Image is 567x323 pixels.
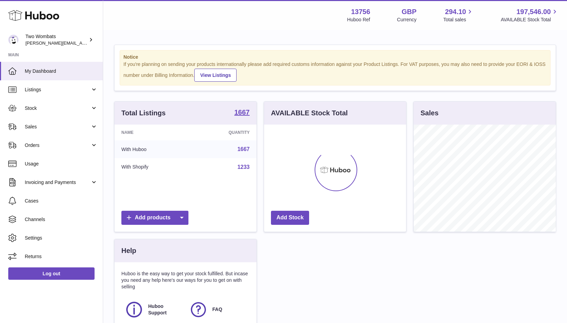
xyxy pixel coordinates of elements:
a: 1667 [237,146,250,152]
a: 1233 [237,164,250,170]
a: Add Stock [271,211,309,225]
strong: Notice [123,54,547,60]
div: If you're planning on sending your products internationally please add required customs informati... [123,61,547,82]
a: Add products [121,211,188,225]
a: View Listings [194,69,237,82]
span: 294.10 [445,7,466,16]
span: [PERSON_NAME][EMAIL_ADDRESS][PERSON_NAME][DOMAIN_NAME] [25,40,175,46]
a: Huboo Support [125,300,182,319]
h3: AVAILABLE Stock Total [271,108,348,118]
strong: 13756 [351,7,370,16]
span: My Dashboard [25,68,98,74]
strong: 1667 [235,109,250,116]
span: Stock [25,105,90,112]
div: Currency [397,16,417,23]
a: FAQ [189,300,247,319]
span: FAQ [212,306,222,313]
th: Name [115,125,191,140]
div: Huboo Ref [347,16,370,23]
span: 197,546.00 [516,7,551,16]
h3: Help [121,246,136,255]
div: Two Wombats [25,33,87,46]
img: philip.carroll@twowombats.com [8,35,19,45]
span: AVAILABLE Stock Total [501,16,559,23]
span: Sales [25,124,90,130]
h3: Total Listings [121,108,166,118]
span: Usage [25,161,98,167]
td: With Huboo [115,140,191,158]
span: Listings [25,86,90,93]
span: Channels [25,216,98,223]
td: With Shopify [115,158,191,176]
th: Quantity [191,125,257,140]
a: 197,546.00 AVAILABLE Stock Total [501,7,559,23]
h3: Sales [421,108,438,118]
strong: GBP [402,7,416,16]
span: Huboo Support [148,303,182,316]
span: Cases [25,198,98,204]
span: Orders [25,142,90,149]
a: Log out [8,267,95,280]
a: 294.10 Total sales [443,7,474,23]
span: Invoicing and Payments [25,179,90,186]
a: 1667 [235,109,250,117]
span: Returns [25,253,98,260]
span: Total sales [443,16,474,23]
p: Huboo is the easy way to get your stock fulfilled. But incase you need any help here's our ways f... [121,270,250,290]
span: Settings [25,235,98,241]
